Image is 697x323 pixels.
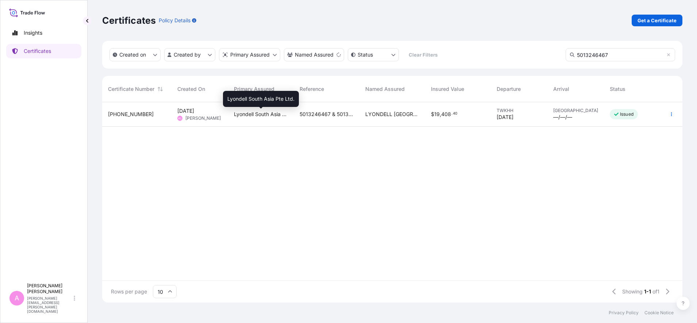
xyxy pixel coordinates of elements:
p: Status [358,51,373,58]
p: Clear Filters [409,51,438,58]
span: AL [178,115,182,122]
p: Primary Assured [230,51,270,58]
p: Policy Details [159,17,190,24]
span: Showing [622,288,643,295]
span: Status [610,85,625,93]
span: A [15,295,19,302]
p: Created by [174,51,201,58]
span: 408 [441,112,451,117]
span: Named Assured [365,85,405,93]
span: Created On [177,85,205,93]
button: Sort [156,85,165,93]
span: Primary Assured [234,85,274,93]
span: Rows per page [111,288,147,295]
p: Issued [620,111,634,117]
span: Certificate Number [108,85,154,93]
p: Named Assured [295,51,334,58]
span: [PHONE_NUMBER] [108,111,154,118]
span: , [440,112,441,117]
span: Departure [497,85,521,93]
span: [DATE] [177,107,194,115]
p: Get a Certificate [638,17,677,24]
span: Insured Value [431,85,464,93]
button: distributor Filter options [219,48,280,61]
span: Arrival [553,85,569,93]
a: Cookie Notice [644,310,674,316]
span: [PERSON_NAME] [185,115,221,121]
a: Get a Certificate [632,15,682,26]
p: Certificates [102,15,156,26]
p: [PERSON_NAME][EMAIL_ADDRESS][PERSON_NAME][DOMAIN_NAME] [27,296,72,314]
button: cargoOwner Filter options [284,48,344,61]
p: Insights [24,29,42,36]
span: Reference [300,85,324,93]
span: TWKHH [497,108,542,114]
button: certificateStatus Filter options [348,48,399,61]
span: $ [431,112,434,117]
span: LYONDELL [GEOGRAPHIC_DATA] PTE. LTD. [365,111,419,118]
span: [DATE] [497,114,513,121]
button: createdOn Filter options [109,48,161,61]
span: 19 [434,112,440,117]
button: createdBy Filter options [164,48,215,61]
a: Certificates [6,44,81,58]
input: Search Certificate or Reference... [566,48,675,61]
p: Certificates [24,47,51,55]
span: Lyondell South Asia Pte Ltd. [234,111,288,118]
span: of 1 [652,288,659,295]
a: Privacy Policy [609,310,639,316]
span: 5013246467 & 5013246469 [300,111,354,118]
p: Created on [119,51,146,58]
span: Lyondell South Asia Pte Ltd. [227,95,294,103]
span: [GEOGRAPHIC_DATA] [553,108,598,114]
a: Insights [6,26,81,40]
p: [PERSON_NAME] [PERSON_NAME] [27,283,72,295]
span: . [451,112,453,115]
span: 1-1 [644,288,651,295]
span: —/—/— [553,114,572,121]
button: Clear Filters [403,49,443,61]
span: 40 [453,112,457,115]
